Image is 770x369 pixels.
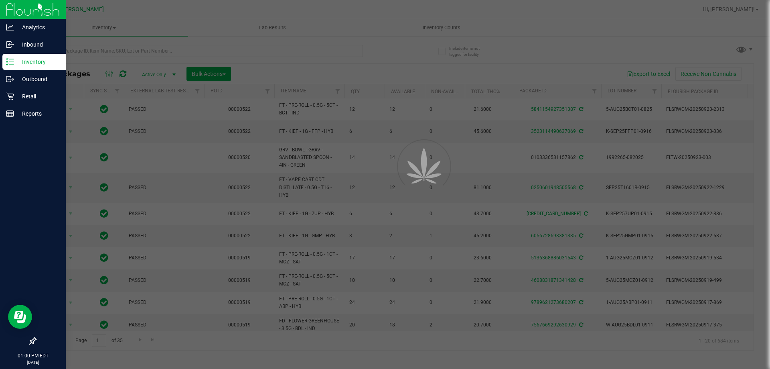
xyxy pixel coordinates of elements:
p: Inbound [14,40,62,49]
inline-svg: Analytics [6,23,14,31]
p: Outbound [14,74,62,84]
inline-svg: Outbound [6,75,14,83]
p: [DATE] [4,359,62,365]
inline-svg: Retail [6,92,14,100]
iframe: Resource center [8,305,32,329]
p: Inventory [14,57,62,67]
inline-svg: Inventory [6,58,14,66]
p: 01:00 PM EDT [4,352,62,359]
p: Analytics [14,22,62,32]
p: Reports [14,109,62,118]
p: Retail [14,92,62,101]
inline-svg: Reports [6,110,14,118]
inline-svg: Inbound [6,41,14,49]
